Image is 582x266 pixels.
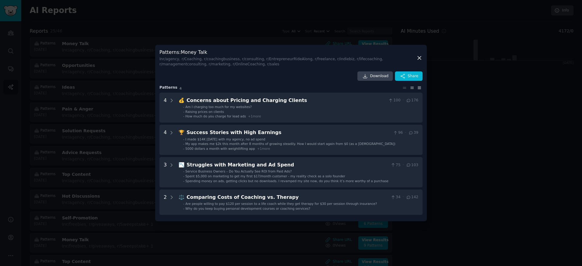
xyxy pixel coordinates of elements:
span: · [405,130,406,136]
div: - [183,137,184,141]
span: · [403,163,404,168]
div: - [183,202,184,206]
div: - [183,179,184,183]
span: Spending money on ads, getting clicks but no downloads. I revamped my site now, do you think it’s... [186,179,389,183]
div: In r/agency, r/Coaching, r/coachingbusiness, r/consulting, r/EntrepreneurRideAlong, r/freelance, ... [159,57,416,67]
div: 4 [164,97,167,119]
span: 176 [406,98,418,103]
a: Download [357,71,393,81]
span: 💰 [179,97,185,103]
div: - [183,206,184,211]
span: · [403,98,404,103]
span: Download [370,74,389,79]
span: Am I charging too much for my websites? [186,105,252,109]
div: - [183,146,184,151]
span: I made $14K [DATE] with my agency, no ad spend [186,137,266,141]
span: 📉 [179,162,185,168]
div: - [183,110,184,114]
h3: Patterns : Money Talk [159,49,416,67]
span: 🏆 [179,130,185,135]
span: Are people willing to pay $120 per session to a life coach while they get therapy for $30 per ses... [186,202,377,205]
span: 100 [388,98,400,103]
span: 103 [406,163,418,168]
span: 34 [390,195,400,200]
span: Pattern s [159,85,177,90]
div: 3 [164,161,167,183]
span: 75 [390,163,400,168]
span: How much do you charge for lead ads [186,114,246,118]
div: Struggles with Marketing and Ad Spend [187,161,389,169]
span: Service Business Owners – Do You Actually See ROI from Paid Ads? [186,169,292,173]
span: ⚖️ [179,194,185,200]
div: - [183,169,184,173]
span: 4 [179,87,182,90]
span: + 1 more [257,147,270,150]
button: Share [395,71,423,81]
span: Share [408,74,418,79]
span: + 1 more [248,114,261,118]
span: Why do you keep buying personal development courses or coaching services? [186,207,310,210]
div: - [183,142,184,146]
div: - [183,114,184,118]
span: 142 [406,195,418,200]
span: 5000 dollars a month with weightlifting app [186,147,255,150]
span: Spent $5,000 on marketing to get my first $17/month customer - my reality check as a solo founder [186,174,345,178]
span: 96 [393,130,403,136]
span: · [403,195,404,200]
div: Concerns about Pricing and Charging Clients [187,97,386,104]
span: Raising prices on clients [186,110,224,113]
div: - [183,174,184,178]
div: 4 [164,129,167,151]
div: 2 [164,194,167,211]
div: Comparing Costs of Coaching vs. Therapy [187,194,389,201]
div: - [183,105,184,109]
span: 39 [408,130,418,136]
div: Success Stories with High Earnings [187,129,391,136]
span: My app makes me $2k this month after 8 months of growing steadily. How I would start again from $... [186,142,396,146]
